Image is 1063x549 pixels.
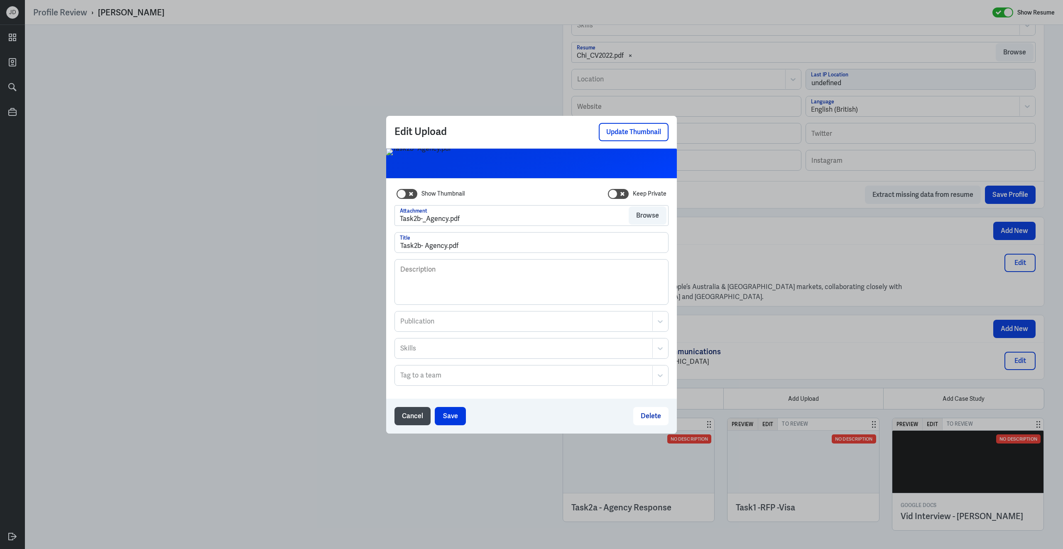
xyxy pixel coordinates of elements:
[421,189,465,198] label: Show Thumbnail
[394,407,431,425] button: Cancel
[435,407,466,425] button: Save
[395,233,668,252] input: Title
[400,214,460,224] div: Task2b-_Agency.pdf
[386,149,451,155] img: Task2b- Agency.pdf
[599,123,669,141] button: Update Thumbnail
[633,407,669,425] button: Delete
[633,189,666,198] label: Keep Private
[629,206,666,225] button: Browse
[394,123,531,141] p: Edit Upload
